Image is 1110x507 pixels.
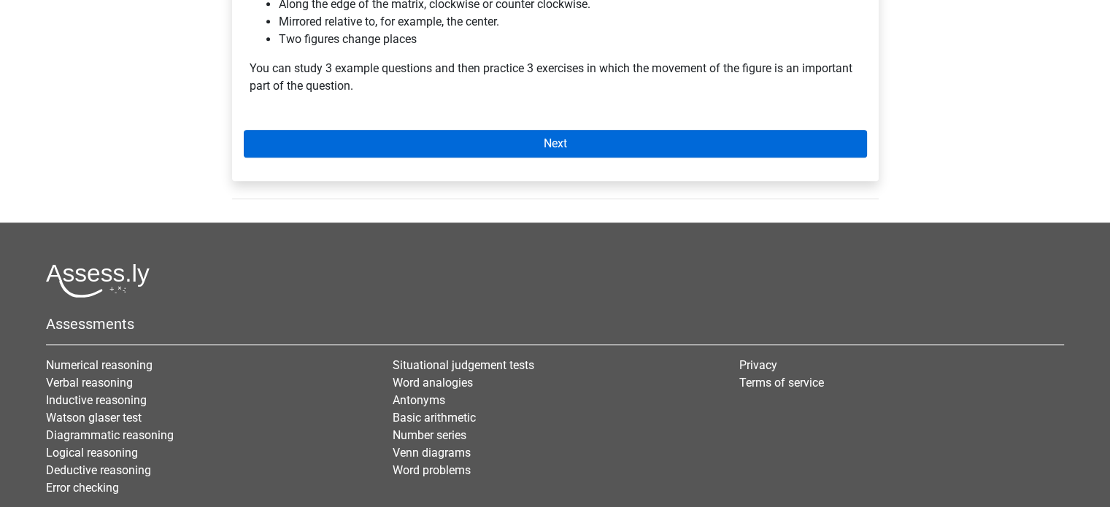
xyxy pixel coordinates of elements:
[46,393,147,407] a: Inductive reasoning
[393,358,534,372] a: Situational judgement tests
[244,130,867,158] a: Next
[46,263,150,298] img: Assessly logo
[739,358,777,372] a: Privacy
[46,315,1064,333] h5: Assessments
[279,13,861,31] li: Mirrored relative to, for example, the center.
[46,463,151,477] a: Deductive reasoning
[393,463,471,477] a: Word problems
[46,411,142,425] a: Watson glaser test
[393,411,476,425] a: Basic arithmetic
[46,376,133,390] a: Verbal reasoning
[393,446,471,460] a: Venn diagrams
[393,393,445,407] a: Antonyms
[46,446,138,460] a: Logical reasoning
[279,31,861,48] li: Two figures change places
[393,428,466,442] a: Number series
[250,60,861,95] p: You can study 3 example questions and then practice 3 exercises in which the movement of the figu...
[46,481,119,495] a: Error checking
[739,376,824,390] a: Terms of service
[46,358,153,372] a: Numerical reasoning
[393,376,473,390] a: Word analogies
[46,428,174,442] a: Diagrammatic reasoning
